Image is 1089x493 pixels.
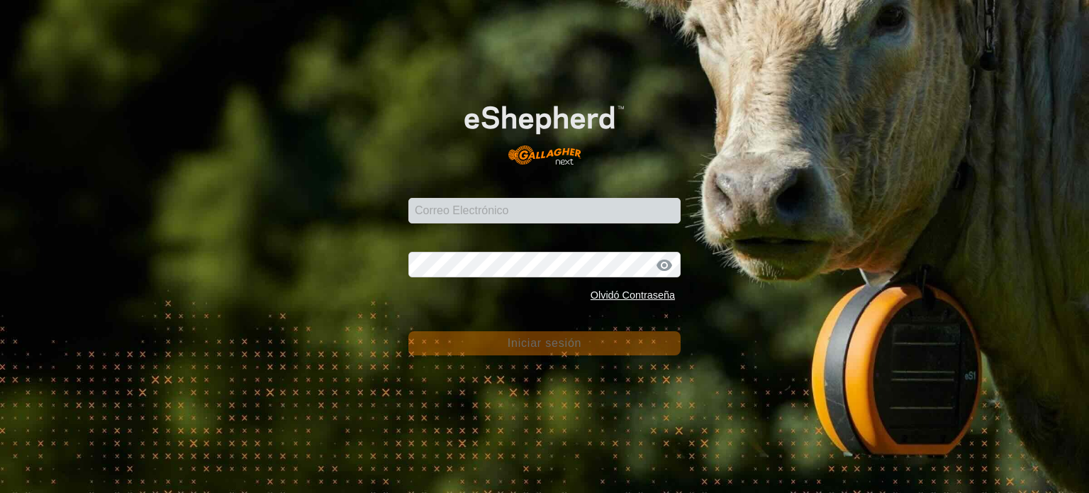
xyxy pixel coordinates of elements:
[408,331,681,355] button: Iniciar sesión
[408,198,681,223] input: Correo Electrónico
[591,289,675,301] a: Olvidó Contraseña
[508,337,582,349] font: Iniciar sesión
[435,83,653,176] img: Logotipo de eShepherd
